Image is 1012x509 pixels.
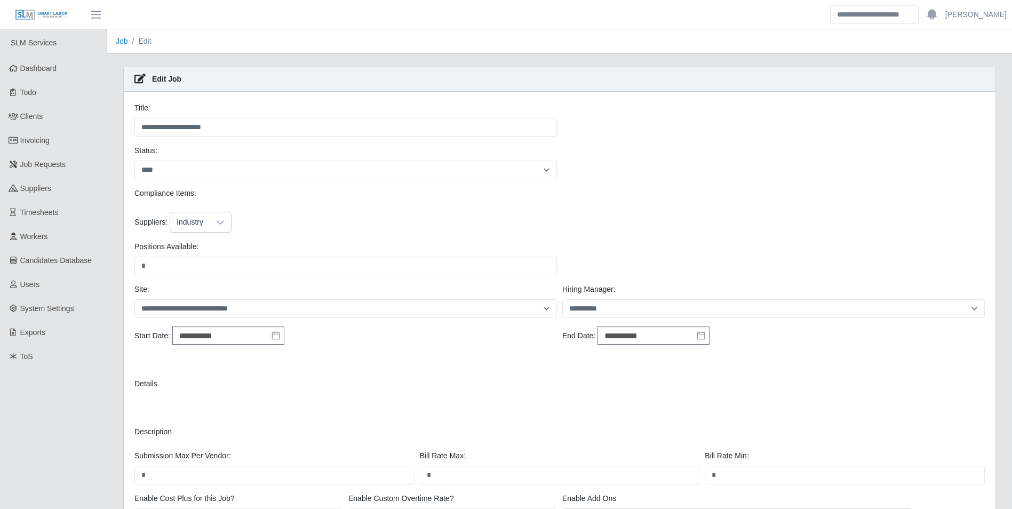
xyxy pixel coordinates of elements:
label: Positions Available: [134,241,198,252]
a: [PERSON_NAME] [945,9,1007,20]
label: Details [134,378,157,389]
span: Workers [20,232,48,241]
span: Job Requests [20,160,66,169]
span: Exports [20,328,45,337]
label: End Date: [562,330,595,341]
label: Enable Custom Overtime Rate? [348,493,454,504]
label: Title: [134,102,150,114]
label: Submission Max Per Vendor: [134,450,231,462]
label: Bill Rate Max: [420,450,466,462]
span: System Settings [20,304,74,313]
label: Compliance Items: [134,188,196,199]
img: SLM Logo [15,9,68,21]
label: Site: [134,284,149,295]
label: Hiring Manager: [562,284,616,295]
label: Suppliers: [134,217,168,228]
label: Start Date: [134,330,170,341]
span: Dashboard [20,64,57,73]
label: Bill Rate Min: [705,450,748,462]
span: Users [20,280,40,289]
a: Job [116,37,128,45]
label: Enable Cost Plus for this Job? [134,493,235,504]
strong: Edit Job [152,75,181,83]
span: ToS [20,352,33,361]
span: Invoicing [20,136,50,145]
input: Search [830,5,919,24]
span: SLM Services [11,38,57,47]
label: Status: [134,145,158,156]
label: Description [134,426,172,438]
span: Suppliers [20,184,51,193]
div: Industry [170,212,210,232]
span: Candidates Database [20,256,92,265]
label: Enable Add Ons [562,493,616,504]
span: Timesheets [20,208,59,217]
span: Clients [20,112,43,121]
span: Todo [20,88,36,97]
li: Edit [128,36,152,47]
